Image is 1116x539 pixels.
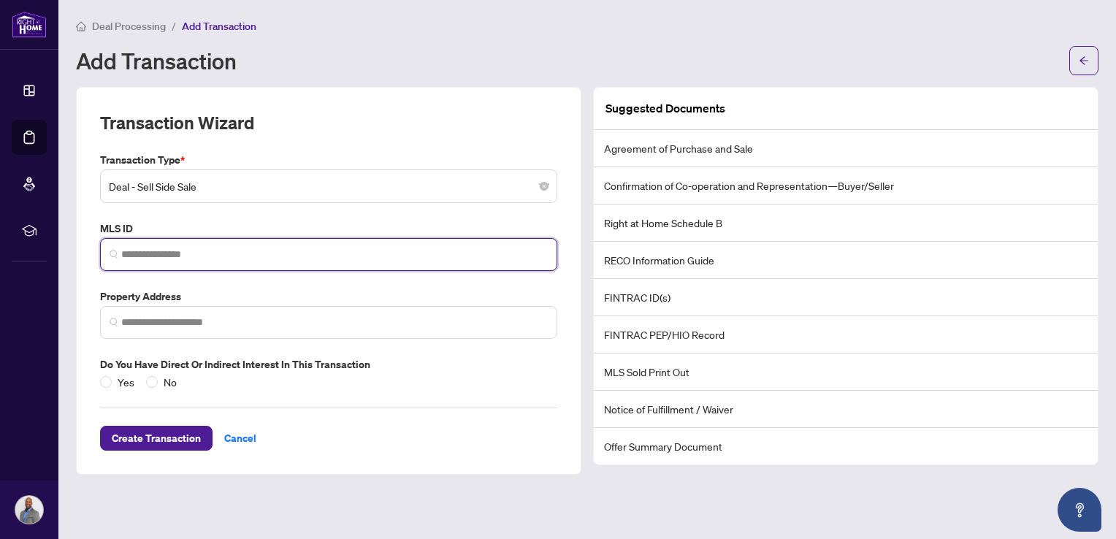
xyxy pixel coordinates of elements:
[1079,56,1089,66] span: arrow-left
[76,21,86,31] span: home
[594,316,1098,353] li: FINTRAC PEP/HIO Record
[594,204,1098,242] li: Right at Home Schedule B
[112,427,201,450] span: Create Transaction
[100,111,254,134] h2: Transaction Wizard
[594,353,1098,391] li: MLS Sold Print Out
[594,279,1098,316] li: FINTRAC ID(s)
[224,427,256,450] span: Cancel
[12,11,47,38] img: logo
[594,428,1098,465] li: Offer Summary Document
[213,426,268,451] button: Cancel
[100,426,213,451] button: Create Transaction
[158,374,183,390] span: No
[100,288,557,305] label: Property Address
[110,250,118,259] img: search_icon
[112,374,140,390] span: Yes
[1058,488,1101,532] button: Open asap
[100,152,557,168] label: Transaction Type
[594,242,1098,279] li: RECO Information Guide
[594,130,1098,167] li: Agreement of Purchase and Sale
[15,496,43,524] img: Profile Icon
[182,20,256,33] span: Add Transaction
[109,172,549,200] span: Deal - Sell Side Sale
[110,318,118,326] img: search_icon
[76,49,237,72] h1: Add Transaction
[100,356,557,372] label: Do you have direct or indirect interest in this transaction
[594,391,1098,428] li: Notice of Fulfillment / Waiver
[100,221,557,237] label: MLS ID
[605,99,725,118] article: Suggested Documents
[172,18,176,34] li: /
[92,20,166,33] span: Deal Processing
[594,167,1098,204] li: Confirmation of Co-operation and Representation—Buyer/Seller
[540,182,549,191] span: close-circle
